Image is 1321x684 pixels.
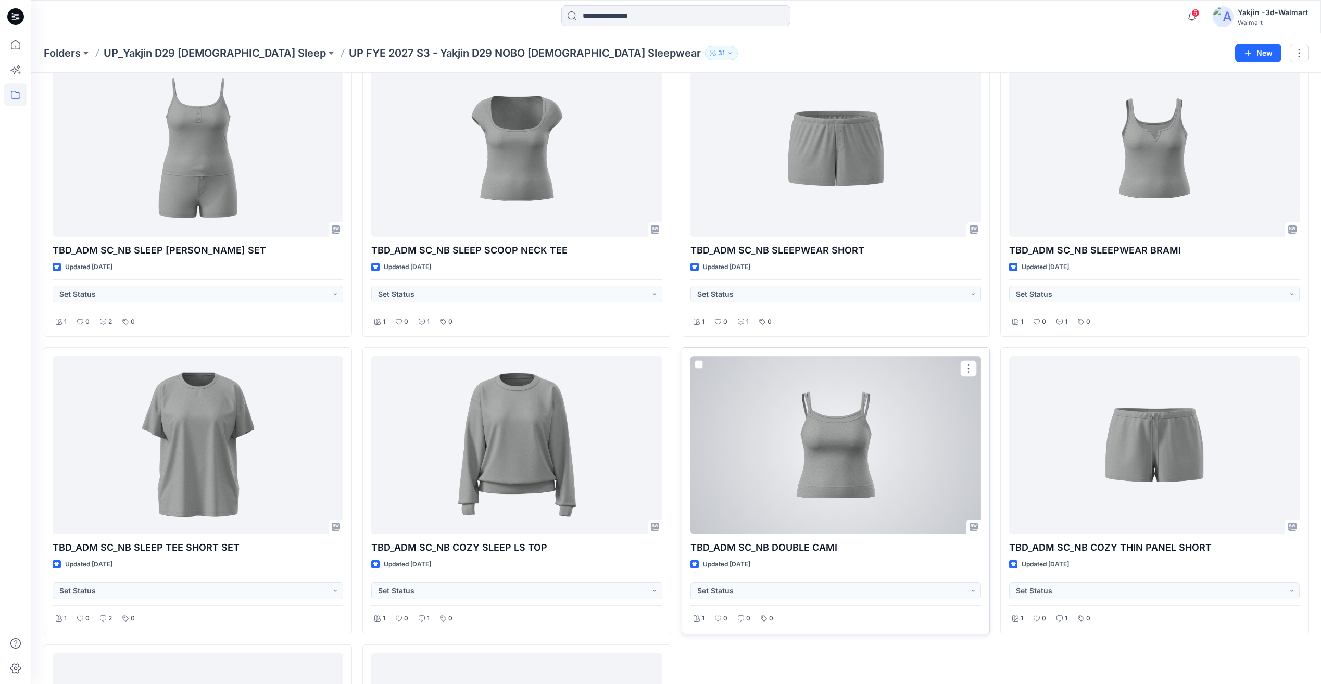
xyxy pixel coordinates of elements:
p: 0 [448,613,452,624]
p: 1 [64,613,67,624]
p: 1 [427,316,430,327]
p: 1 [702,316,704,327]
img: avatar [1213,6,1234,27]
a: TBD_ADM SC_NB COZY SLEEP LS TOP [371,356,662,534]
p: 0 [768,316,772,327]
p: 0 [131,613,135,624]
p: Updated [DATE] [65,559,112,570]
p: Updated [DATE] [65,262,112,273]
p: 0 [1042,613,1046,624]
p: 1 [64,316,67,327]
p: Updated [DATE] [384,262,431,273]
p: 0 [1086,613,1090,624]
p: 1 [1065,316,1067,327]
p: Updated [DATE] [384,559,431,570]
p: 2 [108,613,112,624]
a: Folders [44,46,81,60]
p: 1 [383,316,385,327]
p: 0 [448,316,452,327]
a: TBD_ADM SC_NB SLEEP TEE SHORT SET [53,356,343,534]
p: Updated [DATE] [703,262,750,273]
p: Updated [DATE] [703,559,750,570]
a: TBD_ADM SC_NB DOUBLE CAMI [690,356,981,534]
p: 0 [131,316,135,327]
p: TBD_ADM SC_NB COZY THIN PANEL SHORT [1009,540,1300,555]
p: 0 [85,613,90,624]
p: 31 [718,47,725,59]
p: TBD_ADM SC_NB SLEEPWEAR SHORT [690,243,981,258]
a: TBD_ADM SC_NB SLEEP SCOOP NECK TEE [371,59,662,237]
p: 1 [1021,316,1023,327]
p: 1 [746,316,749,327]
p: TBD_ADM SC_NB SLEEP [PERSON_NAME] SET [53,243,343,258]
p: 0 [746,613,750,624]
p: 1 [702,613,704,624]
p: 1 [1065,613,1067,624]
a: UP_Yakjin D29 [DEMOGRAPHIC_DATA] Sleep [104,46,326,60]
p: TBD_ADM SC_NB SLEEPWEAR BRAMI [1009,243,1300,258]
p: 0 [1042,316,1046,327]
p: 2 [108,316,112,327]
button: 31 [705,46,738,60]
p: 0 [1086,316,1090,327]
p: TBD_ADM SC_NB SLEEP SCOOP NECK TEE [371,243,662,258]
a: TBD_ADM SC_NB COZY THIN PANEL SHORT [1009,356,1300,534]
a: TBD_ADM SC_NB SLEEPWEAR BRAMI [1009,59,1300,237]
div: Walmart [1238,19,1308,27]
p: Updated [DATE] [1022,262,1069,273]
a: TBD_ADM SC_NB SLEEP CAMI BOXER SET [53,59,343,237]
p: 1 [1021,613,1023,624]
p: 1 [427,613,430,624]
p: 0 [769,613,773,624]
p: 0 [723,613,727,624]
p: TBD_ADM SC_NB SLEEP TEE SHORT SET [53,540,343,555]
p: UP FYE 2027 S3 - Yakjin D29 NOBO [DEMOGRAPHIC_DATA] Sleepwear [349,46,701,60]
div: Yakjin -3d-Walmart [1238,6,1308,19]
span: 5 [1191,9,1200,17]
button: New [1235,44,1281,62]
p: TBD_ADM SC_NB DOUBLE CAMI [690,540,981,555]
p: TBD_ADM SC_NB COZY SLEEP LS TOP [371,540,662,555]
p: 0 [404,316,408,327]
a: TBD_ADM SC_NB SLEEPWEAR SHORT [690,59,981,237]
p: 0 [723,316,727,327]
p: Updated [DATE] [1022,559,1069,570]
p: 0 [404,613,408,624]
p: 0 [85,316,90,327]
p: 1 [383,613,385,624]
